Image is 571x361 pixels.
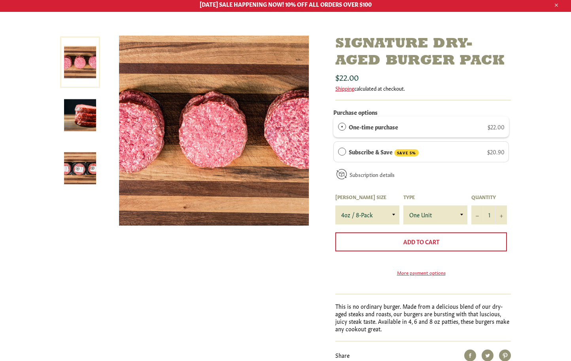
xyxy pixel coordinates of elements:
div: calculated at checkout. [335,85,511,92]
p: This is no ordinary burger. Made from a delicious blend of our dry-aged steaks and roasts, our bu... [335,302,511,333]
label: Quantity [471,194,507,200]
span: $20.90 [487,148,505,156]
span: Add to Cart [403,237,439,245]
img: Signature Dry-Aged Burger Pack [119,36,309,226]
span: $22.00 [488,123,505,131]
span: Share [335,351,350,359]
div: One-time purchase [338,122,346,131]
button: Increase item quantity by one [495,205,507,224]
img: Signature Dry-Aged Burger Pack [64,99,96,131]
img: Signature Dry-Aged Burger Pack [64,152,96,184]
button: Reduce item quantity by one [471,205,483,224]
a: Shipping [335,84,354,92]
span: SAVE 5% [394,149,419,157]
label: Purchase options [333,108,378,116]
label: Type [403,194,467,200]
a: Subscription details [350,171,395,178]
label: Subscribe & Save [349,147,419,157]
h1: Signature Dry-Aged Burger Pack [335,36,511,70]
label: One-time purchase [349,122,398,131]
button: Add to Cart [335,232,507,251]
div: Subscribe & Save [338,147,346,156]
a: More payment options [335,269,507,276]
label: [PERSON_NAME] Size [335,194,399,200]
span: $22.00 [335,71,359,82]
